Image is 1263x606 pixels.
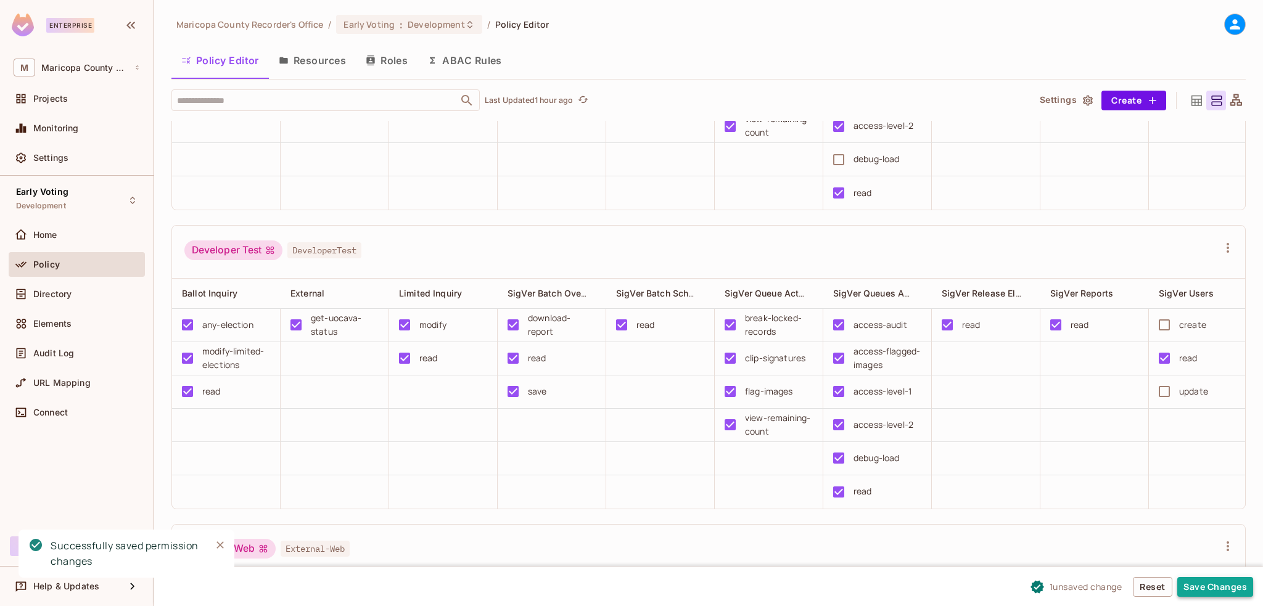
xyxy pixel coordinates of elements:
[182,288,237,298] span: Ballot Inquiry
[745,385,793,398] div: flag-images
[33,94,68,104] span: Projects
[528,311,596,338] div: download-report
[33,260,60,269] span: Policy
[854,186,872,200] div: read
[211,536,229,554] button: Close
[962,318,981,332] div: read
[171,45,269,76] button: Policy Editor
[1133,577,1172,597] button: Reset
[33,407,68,417] span: Connect
[854,485,872,498] div: read
[51,538,201,569] div: Successfully saved permission changes
[399,288,462,298] span: Limited Inquiry
[575,93,590,108] button: refresh
[12,14,34,36] img: SReyMgAAAABJRU5ErkJggg==
[356,45,418,76] button: Roles
[33,319,72,329] span: Elements
[418,45,512,76] button: ABAC Rules
[854,345,921,372] div: access-flagged-images
[14,59,35,76] span: M
[33,153,68,163] span: Settings
[854,385,911,398] div: access-level-1
[311,311,379,338] div: get-uocava-status
[942,287,1041,299] span: SigVer Release Election
[1159,288,1214,298] span: SigVer Users
[419,351,438,365] div: read
[176,18,323,30] span: the active workspace
[636,318,655,332] div: read
[745,112,813,139] div: view-remaining-count
[184,240,282,260] div: Developer Test
[33,348,74,358] span: Audit Log
[287,242,361,258] span: DeveloperTest
[616,287,720,299] span: SigVer Batch Scheduling
[46,18,94,33] div: Enterprise
[1179,351,1198,365] div: read
[854,119,913,133] div: access-level-2
[281,541,350,557] span: External-Web
[202,385,221,398] div: read
[16,187,68,197] span: Early Voting
[1179,318,1206,332] div: create
[399,20,403,30] span: :
[202,318,253,332] div: any-election
[495,18,549,30] span: Policy Editor
[33,123,79,133] span: Monitoring
[408,18,464,30] span: Development
[1177,577,1253,597] button: Save Changes
[508,287,604,299] span: SigVer Batch Overview
[290,288,324,298] span: External
[745,351,805,365] div: clip-signatures
[745,411,813,438] div: view-remaining-count
[202,345,270,372] div: modify-limited-elections
[1035,91,1096,110] button: Settings
[16,201,66,211] span: Development
[1179,385,1208,398] div: update
[33,230,57,240] span: Home
[269,45,356,76] button: Resources
[1071,318,1089,332] div: read
[854,318,907,332] div: access-audit
[41,63,128,73] span: Workspace: Maricopa County Recorder's Office
[458,92,475,109] button: Open
[1101,91,1166,110] button: Create
[344,18,395,30] span: Early Voting
[419,318,446,332] div: modify
[578,94,588,107] span: refresh
[725,287,817,299] span: SigVer Queue Actions
[328,18,331,30] li: /
[33,289,72,299] span: Directory
[854,418,913,432] div: access-level-2
[745,311,813,338] div: break-locked-records
[528,385,547,398] div: save
[1050,288,1113,298] span: SigVer Reports
[833,287,929,299] span: SigVer Queues Access
[485,96,573,105] p: Last Updated 1 hour ago
[854,152,900,166] div: debug-load
[573,93,590,108] span: Refresh is not available in edit mode.
[528,351,546,365] div: read
[33,378,91,388] span: URL Mapping
[1050,580,1122,593] span: 1 unsaved change
[487,18,490,30] li: /
[854,451,900,465] div: debug-load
